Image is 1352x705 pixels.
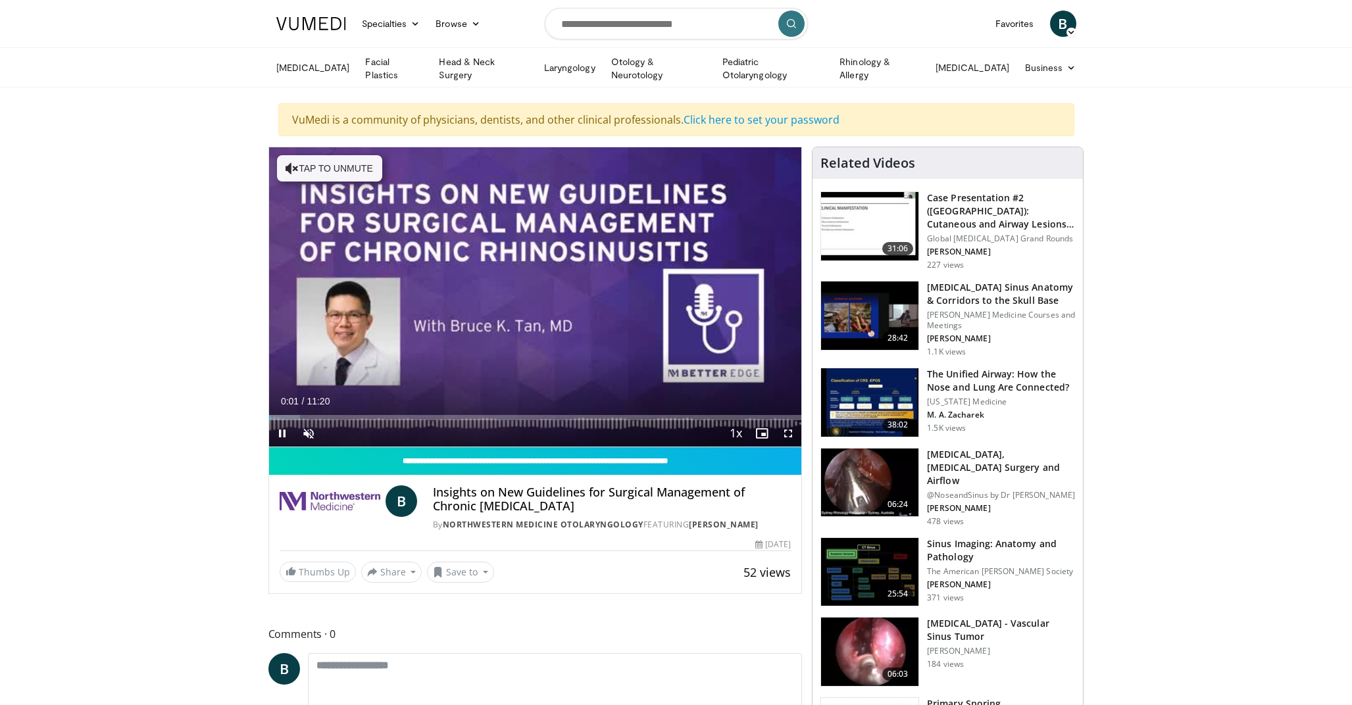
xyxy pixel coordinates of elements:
a: Laryngology [536,55,603,81]
button: Share [361,562,422,583]
img: Northwestern Medicine Otolaryngology [280,485,380,517]
a: B [1050,11,1076,37]
button: Save to [427,562,494,583]
a: 28:42 [MEDICAL_DATA] Sinus Anatomy & Corridors to the Skull Base [PERSON_NAME] Medicine Courses a... [820,281,1075,357]
a: Northwestern Medicine Otolaryngology [443,519,643,530]
a: 06:03 [MEDICAL_DATA] - Vascular Sinus Tumor [PERSON_NAME] 184 views [820,617,1075,687]
p: [PERSON_NAME] [927,579,1075,590]
h3: [MEDICAL_DATA] - Vascular Sinus Tumor [927,617,1075,643]
p: 184 views [927,659,964,669]
p: [PERSON_NAME] [927,646,1075,656]
p: 478 views [927,516,964,527]
span: 06:03 [882,668,914,681]
div: By FEATURING [433,519,791,531]
span: 28:42 [882,331,914,345]
a: Favorites [988,11,1042,37]
a: 06:24 [MEDICAL_DATA],[MEDICAL_DATA] Surgery and Airflow @NoseandSinus by Dr [PERSON_NAME] [PERSON... [820,448,1075,527]
a: Thumbs Up [280,562,356,582]
span: 31:06 [882,242,914,255]
input: Search topics, interventions [545,8,808,39]
h4: Related Videos [820,155,915,171]
img: 276d523b-ec6d-4eb7-b147-bbf3804ee4a7.150x105_q85_crop-smart_upscale.jpg [821,281,918,350]
a: B [386,485,417,517]
h3: The Unified Airway: How the Nose and Lung Are Connected? [927,368,1075,394]
p: 1.5K views [927,423,966,433]
h3: [MEDICAL_DATA],[MEDICAL_DATA] Surgery and Airflow [927,448,1075,487]
button: Fullscreen [775,420,801,447]
a: Click here to set your password [684,112,839,127]
p: @NoseandSinus by Dr [PERSON_NAME] [927,490,1075,500]
a: Head & Neck Surgery [431,55,536,82]
img: 5d00bf9a-6682-42b9-8190-7af1e88f226b.150x105_q85_crop-smart_upscale.jpg [821,538,918,606]
p: M. A. Zacharek [927,410,1075,420]
a: 31:06 Case Presentation #2 ([GEOGRAPHIC_DATA]): Cutaneous and Airway Lesions i… Global [MEDICAL_D... [820,191,1075,270]
p: 227 views [927,260,964,270]
a: Browse [428,11,488,37]
button: Enable picture-in-picture mode [749,420,775,447]
p: [PERSON_NAME] [927,333,1075,344]
a: [MEDICAL_DATA] [928,55,1017,81]
button: Playback Rate [722,420,749,447]
p: The American [PERSON_NAME] Society [927,566,1075,577]
a: [MEDICAL_DATA] [268,55,358,81]
a: Specialties [354,11,428,37]
span: 38:02 [882,418,914,431]
img: 5c1a841c-37ed-4666-a27e-9093f124e297.150x105_q85_crop-smart_upscale.jpg [821,449,918,517]
span: 25:54 [882,587,914,600]
a: [PERSON_NAME] [689,519,759,530]
h4: Insights on New Guidelines for Surgical Management of Chronic [MEDICAL_DATA] [433,485,791,514]
img: VuMedi Logo [276,17,346,30]
span: / [302,396,305,406]
video-js: Video Player [269,147,802,447]
span: Comments 0 [268,625,803,643]
p: Global [MEDICAL_DATA] Grand Rounds [927,233,1075,244]
h3: Sinus Imaging: Anatomy and Pathology [927,537,1075,564]
h3: Case Presentation #2 ([GEOGRAPHIC_DATA]): Cutaneous and Airway Lesions i… [927,191,1075,231]
a: Rhinology & Allergy [832,55,928,82]
img: fce5840f-3651-4d2e-85b0-3edded5ac8fb.150x105_q85_crop-smart_upscale.jpg [821,368,918,437]
img: 9ed0e65e-186e-47f9-881c-899f9222644a.150x105_q85_crop-smart_upscale.jpg [821,618,918,686]
p: [PERSON_NAME] [927,503,1075,514]
p: [US_STATE] Medicine [927,397,1075,407]
h3: [MEDICAL_DATA] Sinus Anatomy & Corridors to the Skull Base [927,281,1075,307]
a: Pediatric Otolaryngology [714,55,832,82]
div: Progress Bar [269,415,802,420]
div: [DATE] [755,539,791,550]
img: 283069f7-db48-4020-b5ba-d883939bec3b.150x105_q85_crop-smart_upscale.jpg [821,192,918,260]
a: Facial Plastics [357,55,431,82]
span: 06:24 [882,498,914,511]
button: Pause [269,420,295,447]
a: B [268,653,300,685]
span: 0:01 [281,396,299,406]
a: Otology & Neurotology [603,55,714,82]
p: 371 views [927,593,964,603]
button: Tap to unmute [277,155,382,182]
p: [PERSON_NAME] Medicine Courses and Meetings [927,310,1075,331]
a: 25:54 Sinus Imaging: Anatomy and Pathology The American [PERSON_NAME] Society [PERSON_NAME] 371 v... [820,537,1075,607]
p: 1.1K views [927,347,966,357]
div: VuMedi is a community of physicians, dentists, and other clinical professionals. [278,103,1074,136]
span: 52 views [743,564,791,580]
a: Business [1017,55,1084,81]
a: 38:02 The Unified Airway: How the Nose and Lung Are Connected? [US_STATE] Medicine M. A. Zacharek... [820,368,1075,437]
button: Unmute [295,420,322,447]
p: [PERSON_NAME] [927,247,1075,257]
span: 11:20 [307,396,330,406]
